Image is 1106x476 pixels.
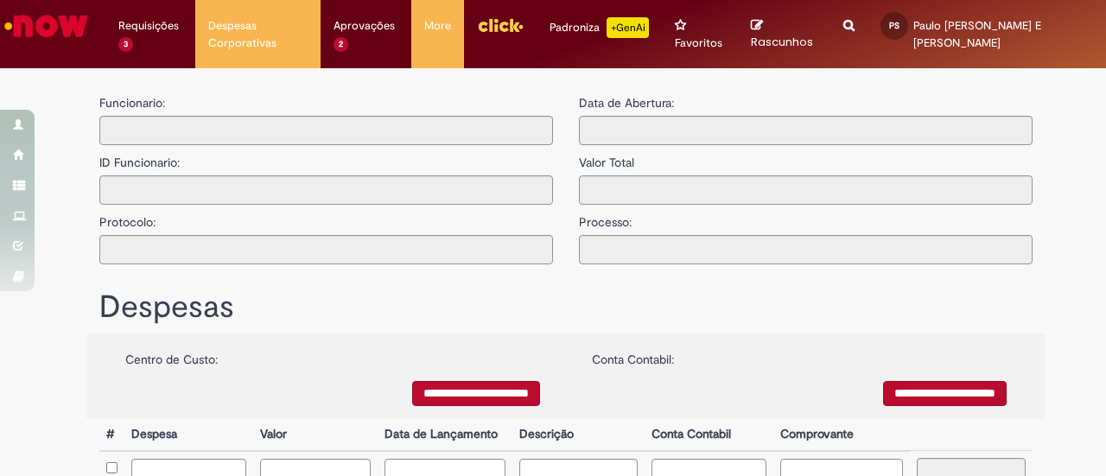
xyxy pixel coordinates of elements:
[773,419,911,451] th: Comprovante
[889,20,899,31] span: PS
[512,419,644,451] th: Descrição
[751,18,817,50] a: Rascunhos
[607,17,649,38] p: +GenAi
[334,17,395,35] span: Aprovações
[550,17,649,38] div: Padroniza
[579,205,632,231] label: Processo:
[118,37,133,52] span: 3
[208,17,308,52] span: Despesas Corporativas
[99,290,1033,325] h1: Despesas
[334,37,348,52] span: 2
[125,342,218,368] label: Centro de Custo:
[99,145,180,171] label: ID Funcionario:
[424,17,451,35] span: More
[579,94,674,111] label: Data de Abertura:
[253,419,377,451] th: Valor
[99,94,165,111] label: Funcionario:
[913,18,1041,50] span: Paulo [PERSON_NAME] E [PERSON_NAME]
[124,419,253,451] th: Despesa
[99,205,156,231] label: Protocolo:
[592,342,674,368] label: Conta Contabil:
[477,12,524,38] img: click_logo_yellow_360x200.png
[675,35,722,52] span: Favoritos
[645,419,773,451] th: Conta Contabil
[579,145,634,171] label: Valor Total
[378,419,513,451] th: Data de Lançamento
[118,17,179,35] span: Requisições
[2,9,91,43] img: ServiceNow
[751,34,813,50] span: Rascunhos
[99,419,124,451] th: #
